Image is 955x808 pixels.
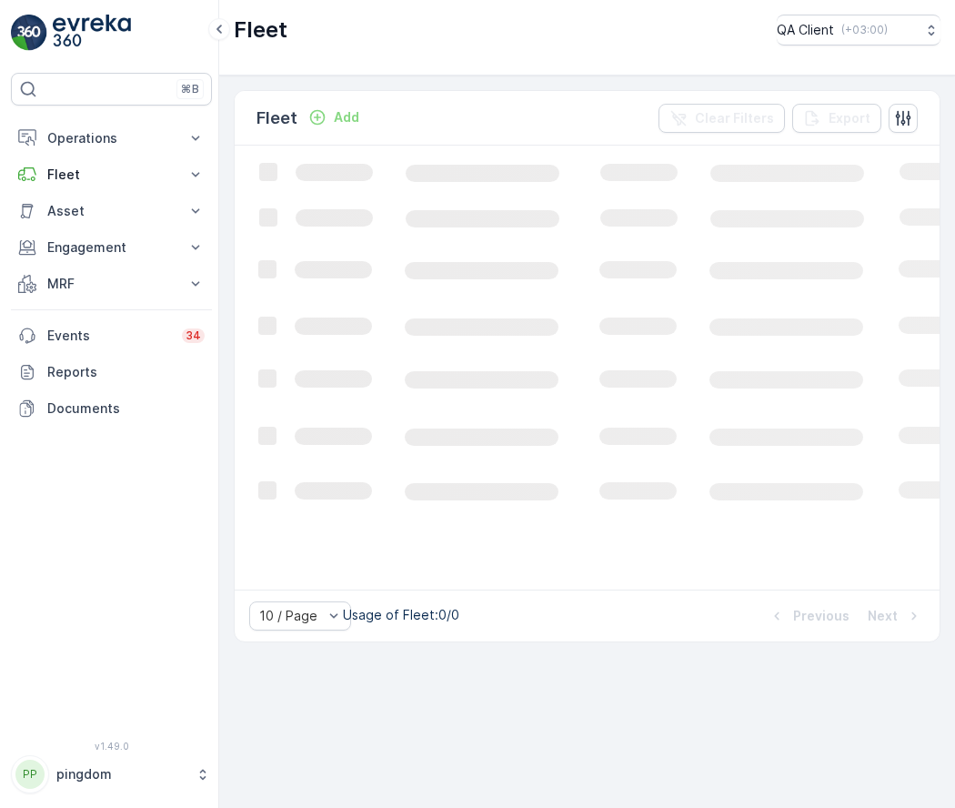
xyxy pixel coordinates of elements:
button: Export [792,104,881,133]
button: Clear Filters [658,104,785,133]
button: Asset [11,193,212,229]
p: ⌘B [181,82,199,96]
button: MRF [11,266,212,302]
p: Documents [47,399,205,418]
p: Fleet [234,15,287,45]
p: Fleet [256,106,297,131]
a: Reports [11,354,212,390]
p: Add [334,108,359,126]
button: PPpingdom [11,755,212,793]
p: Reports [47,363,205,381]
a: Events34 [11,318,212,354]
button: Add [301,106,367,128]
p: QA Client [777,21,834,39]
button: Fleet [11,157,212,193]
div: PP [15,760,45,789]
p: MRF [47,275,176,293]
p: Asset [47,202,176,220]
button: QA Client(+03:00) [777,15,940,45]
p: Usage of Fleet : 0/0 [343,606,459,624]
p: Operations [47,129,176,147]
button: Operations [11,120,212,157]
button: Previous [766,605,851,627]
p: Engagement [47,238,176,257]
p: Fleet [47,166,176,184]
p: Next [868,607,898,625]
a: Documents [11,390,212,427]
p: 34 [186,328,201,343]
p: Export [829,109,870,127]
p: Events [47,327,171,345]
p: pingdom [56,765,186,783]
button: Next [866,605,925,627]
img: logo [11,15,47,51]
button: Engagement [11,229,212,266]
img: logo_light-DOdMpM7g.png [53,15,131,51]
p: ( +03:00 ) [841,23,888,37]
p: Clear Filters [695,109,774,127]
p: Previous [793,607,849,625]
span: v 1.49.0 [11,741,212,752]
